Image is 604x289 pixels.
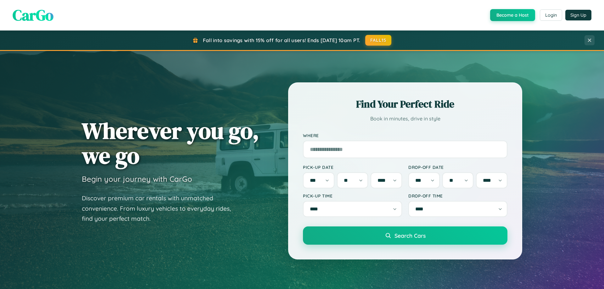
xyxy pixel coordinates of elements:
label: Drop-off Date [408,164,507,170]
label: Drop-off Time [408,193,507,198]
button: Become a Host [490,9,535,21]
button: Login [540,9,562,21]
h3: Begin your journey with CarGo [82,174,192,184]
p: Book in minutes, drive in style [303,114,507,123]
button: Search Cars [303,226,507,245]
button: FALL15 [365,35,392,46]
button: Sign Up [565,10,591,20]
label: Pick-up Time [303,193,402,198]
h2: Find Your Perfect Ride [303,97,507,111]
span: CarGo [13,5,53,25]
span: Fall into savings with 15% off for all users! Ends [DATE] 10am PT. [203,37,361,43]
span: Search Cars [394,232,426,239]
label: Where [303,133,507,138]
p: Discover premium car rentals with unmatched convenience. From luxury vehicles to everyday rides, ... [82,193,239,224]
h1: Wherever you go, we go [82,118,259,168]
label: Pick-up Date [303,164,402,170]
